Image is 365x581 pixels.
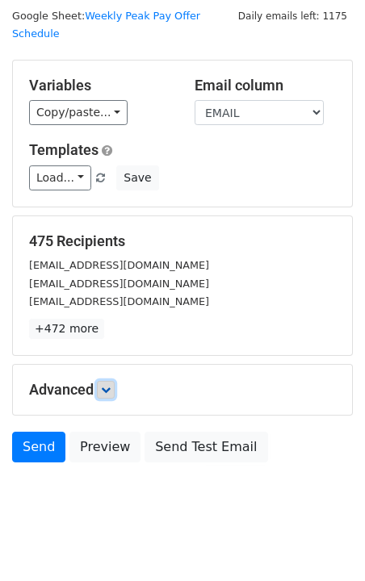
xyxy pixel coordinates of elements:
a: +472 more [29,319,104,339]
h5: Variables [29,77,170,94]
span: Daily emails left: 1175 [233,7,353,25]
a: Templates [29,141,99,158]
h5: 475 Recipients [29,232,336,250]
small: [EMAIL_ADDRESS][DOMAIN_NAME] [29,295,209,307]
a: Load... [29,165,91,190]
button: Save [116,165,158,190]
h5: Advanced [29,381,336,399]
a: Daily emails left: 1175 [233,10,353,22]
small: [EMAIL_ADDRESS][DOMAIN_NAME] [29,259,209,271]
h5: Email column [195,77,336,94]
iframe: Chat Widget [284,504,365,581]
a: Send [12,432,65,462]
a: Copy/paste... [29,100,128,125]
a: Preview [69,432,141,462]
a: Weekly Peak Pay Offer Schedule [12,10,200,40]
small: [EMAIL_ADDRESS][DOMAIN_NAME] [29,278,209,290]
a: Send Test Email [145,432,267,462]
small: Google Sheet: [12,10,200,40]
